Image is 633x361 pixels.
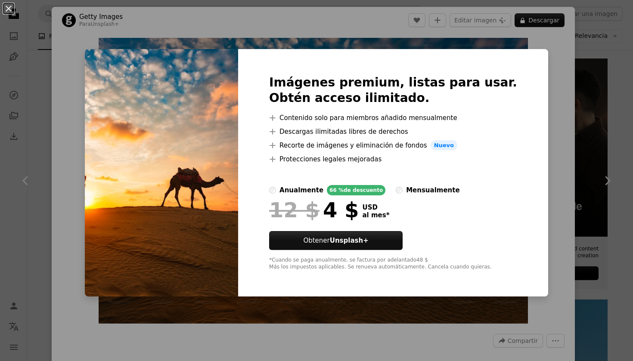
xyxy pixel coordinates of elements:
[362,204,389,211] span: USD
[269,75,517,106] h2: Imágenes premium, listas para usar. Obtén acceso ilimitado.
[269,187,276,194] input: anualmente66 %de descuento
[431,140,457,151] span: Nuevo
[269,127,517,137] li: Descargas ilimitadas libres de derechos
[269,154,517,164] li: Protecciones legales mejoradas
[269,257,517,271] div: *Cuando se paga anualmente, se factura por adelantado 48 $ Más los impuestos aplicables. Se renue...
[330,237,369,244] strong: Unsplash+
[362,211,389,219] span: al mes *
[327,185,385,195] div: 66 % de descuento
[269,231,403,250] button: ObtenerUnsplash+
[396,187,403,194] input: mensualmente
[269,199,320,221] span: 12 $
[269,113,517,123] li: Contenido solo para miembros añadido mensualmente
[279,185,323,195] div: anualmente
[269,140,517,151] li: Recorte de imágenes y eliminación de fondos
[269,199,359,221] div: 4 $
[406,185,459,195] div: mensualmente
[85,49,238,297] img: premium_photo-1661962542692-4fe7a4ad6b54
